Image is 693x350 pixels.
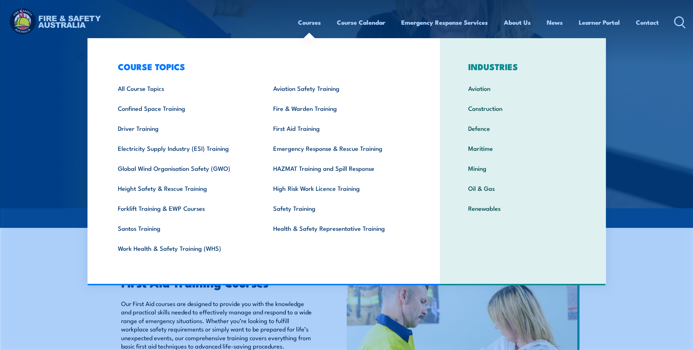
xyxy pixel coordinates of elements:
a: Santos Training [107,218,262,238]
a: High Risk Work Licence Training [262,178,417,198]
h3: INDUSTRIES [457,61,589,72]
a: Mining [457,158,589,178]
a: Construction [457,98,589,118]
a: Oil & Gas [457,178,589,198]
a: Renewables [457,198,589,218]
a: Defence [457,118,589,138]
a: First Aid Training [262,118,417,138]
a: Health & Safety Representative Training [262,218,417,238]
a: Emergency Response & Rescue Training [262,138,417,158]
a: Fire & Warden Training [262,98,417,118]
a: Height Safety & Rescue Training [107,178,262,198]
a: Courses [298,13,321,32]
p: Our First Aid courses are designed to provide you with the knowledge and practical skills needed ... [121,299,313,350]
a: Driver Training [107,118,262,138]
a: News [547,13,563,32]
a: Contact [636,13,659,32]
a: Aviation [457,78,589,98]
a: All Course Topics [107,78,262,98]
a: Safety Training [262,198,417,218]
a: Emergency Response Services [401,13,488,32]
a: Maritime [457,138,589,158]
a: Confined Space Training [107,98,262,118]
a: Work Health & Safety Training (WHS) [107,238,262,258]
a: Forklift Training & EWP Courses [107,198,262,218]
a: Learner Portal [579,13,620,32]
h3: COURSE TOPICS [107,61,417,72]
a: Aviation Safety Training [262,78,417,98]
a: About Us [504,13,531,32]
a: Course Calendar [337,13,385,32]
a: HAZMAT Training and Spill Response [262,158,417,178]
h2: First Aid Training Courses [121,277,313,287]
a: Electricity Supply Industry (ESI) Training [107,138,262,158]
a: Global Wind Organisation Safety (GWO) [107,158,262,178]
